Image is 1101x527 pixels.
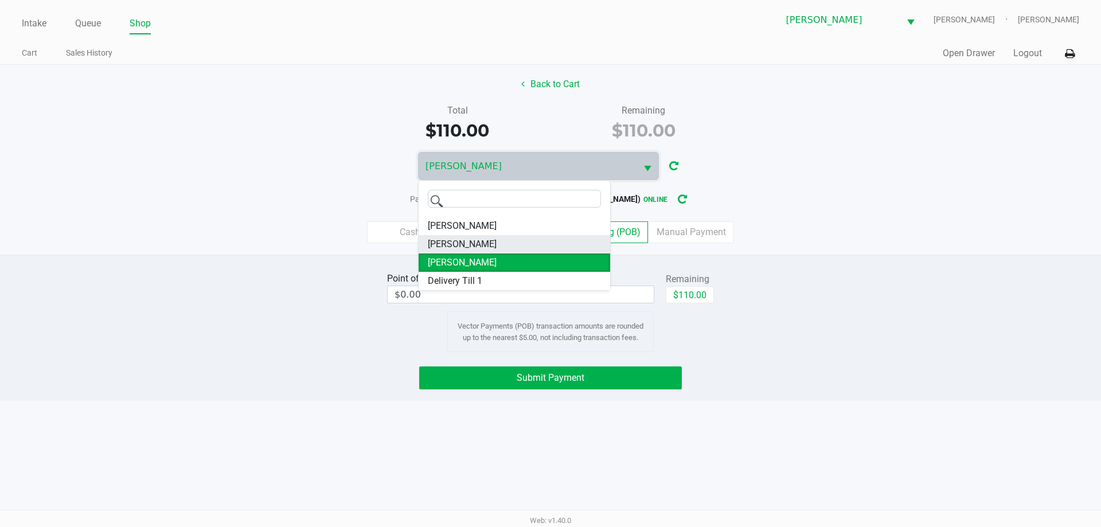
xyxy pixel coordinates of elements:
[410,194,476,204] span: Payment Terminal:
[373,104,542,118] div: Total
[637,153,658,179] button: Select
[75,15,101,32] a: Queue
[428,237,497,251] span: [PERSON_NAME]
[514,73,587,95] button: Back to Cart
[66,46,112,60] a: Sales History
[428,274,482,288] span: Delivery Till 1
[900,6,922,33] button: Select
[130,15,151,32] a: Shop
[425,159,630,173] span: [PERSON_NAME]
[648,221,734,243] label: Manual Payment
[559,104,728,118] div: Remaining
[1013,46,1042,60] button: Logout
[517,372,584,383] span: Submit Payment
[1018,14,1079,26] span: [PERSON_NAME]
[428,219,497,233] span: [PERSON_NAME]
[428,256,497,270] span: [PERSON_NAME]
[387,272,520,286] div: Point of Banking (POB) Amount
[22,46,37,60] a: Cart
[419,366,682,389] button: Submit Payment
[530,516,571,525] span: Web: v1.40.0
[943,46,995,60] button: Open Drawer
[447,311,654,352] div: Vector Payments (POB) transaction amounts are rounded up to the nearest $5.00, not including tran...
[367,221,453,243] label: Cash
[666,286,714,303] button: $110.00
[22,15,46,32] a: Intake
[643,196,667,204] span: online
[666,272,714,286] div: Remaining
[934,14,1018,26] span: [PERSON_NAME]
[373,118,542,143] div: $110.00
[559,118,728,143] div: $110.00
[786,13,893,27] span: [PERSON_NAME]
